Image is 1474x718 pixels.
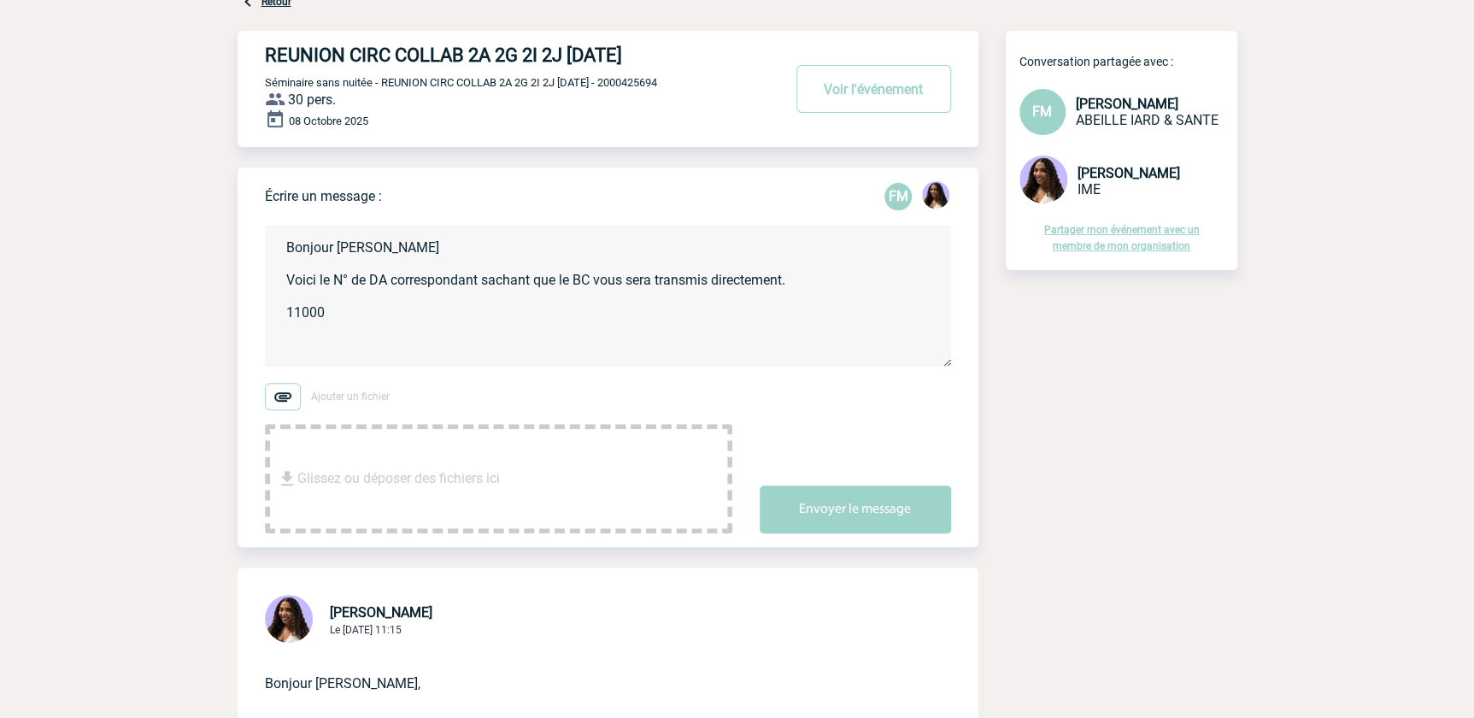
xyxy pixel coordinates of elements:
[1076,96,1178,112] span: [PERSON_NAME]
[796,65,951,113] button: Voir l'événement
[760,486,951,533] button: Envoyer le message
[884,183,912,210] p: FM
[265,76,657,89] span: Séminaire sans nuitée - REUNION CIRC COLLAB 2A 2G 2I 2J [DATE] - 2000425694
[922,181,949,209] img: 131234-0.jpg
[1032,103,1052,120] span: FM
[1076,112,1219,128] span: ABEILLE IARD & SANTE
[297,436,500,521] span: Glissez ou déposer des fichiers ici
[1044,224,1200,252] a: Partager mon événement avec un membre de mon organisation
[265,44,731,66] h4: REUNION CIRC COLLAB 2A 2G 2I 2J [DATE]
[1078,165,1180,181] span: [PERSON_NAME]
[277,468,297,489] img: file_download.svg
[1019,156,1067,203] img: 131234-0.jpg
[311,391,390,403] span: Ajouter un fichier
[884,183,912,210] div: Florence MATHIEU
[1078,181,1101,197] span: IME
[330,604,432,621] span: [PERSON_NAME]
[288,91,336,108] span: 30 pers.
[922,181,949,212] div: Jessica NETO BOGALHO
[265,595,313,643] img: 131234-0.jpg
[1019,55,1237,68] p: Conversation partagée avec :
[265,188,382,204] p: Écrire un message :
[330,624,402,636] span: Le [DATE] 11:15
[289,115,368,127] span: 08 Octobre 2025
